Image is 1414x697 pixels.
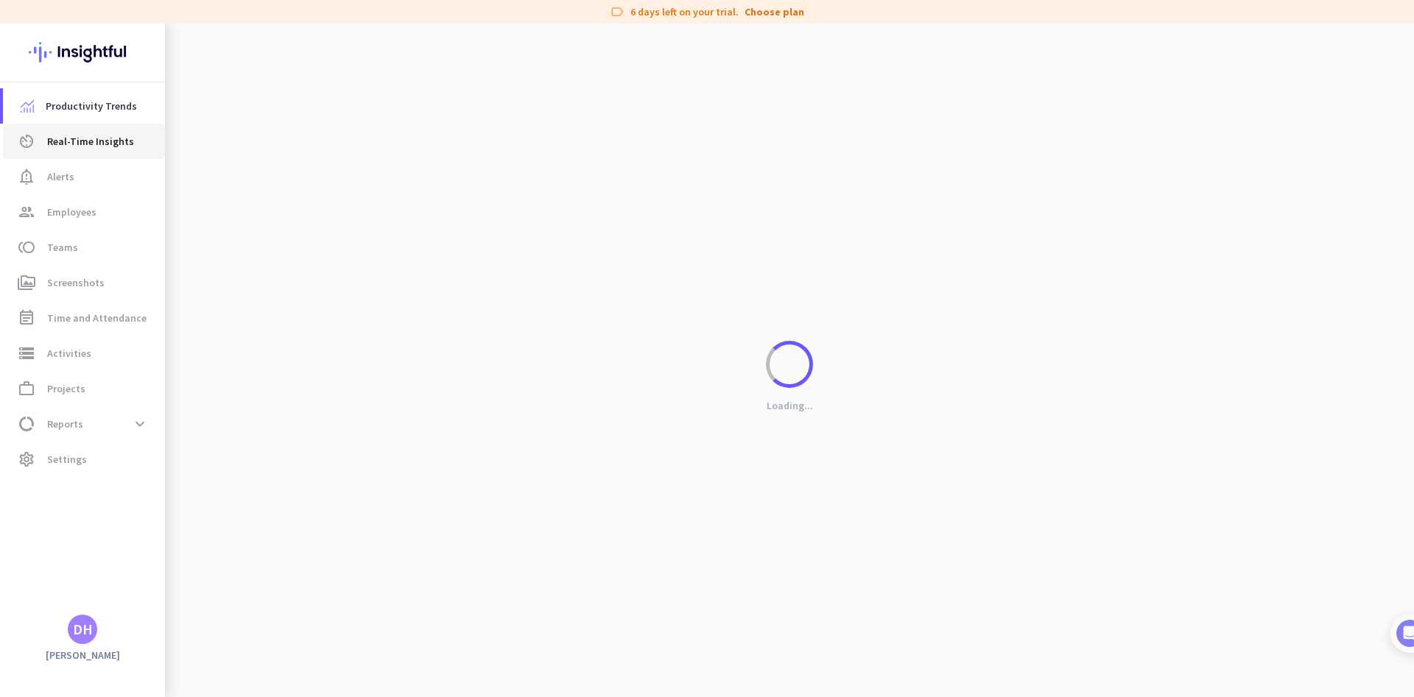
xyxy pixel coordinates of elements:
span: Projects [47,380,85,397]
div: Initial tracking settings and how to edit them [57,424,250,453]
a: storageActivities [3,336,165,371]
img: menu-item [21,99,34,113]
i: data_usage [18,415,35,433]
span: Real-Time Insights [47,132,134,150]
i: label [610,4,625,19]
a: menu-itemProductivity Trends [3,88,165,124]
span: Employees [47,203,96,221]
a: data_usageReportsexpand_more [3,406,165,442]
p: Loading... [767,399,813,412]
div: Close [258,6,285,32]
p: About 10 minutes [188,194,280,209]
a: av_timerReal-Time Insights [3,124,165,159]
span: Reports [47,415,83,433]
a: tollTeams [3,230,165,265]
i: group [18,203,35,221]
button: Messages [74,459,147,518]
span: Settings [47,450,87,468]
button: Add your employees [57,354,199,383]
span: Home [21,496,52,506]
i: event_note [18,309,35,327]
img: Insightful logo [29,24,136,81]
div: Add employees [57,256,250,271]
button: Tasks [221,459,295,518]
span: Tasks [242,496,273,506]
div: 🎊 Welcome to Insightful! 🎊 [21,57,274,110]
a: event_noteTime and Attendance [3,300,165,336]
span: Screenshots [47,274,105,291]
i: toll [18,238,35,256]
div: It's time to add your employees! This is crucial since Insightful will start collecting their act... [57,280,256,342]
span: Alerts [47,168,74,185]
div: You're just a few steps away from completing the essential app setup [21,110,274,145]
div: [PERSON_NAME] from Insightful [82,158,242,173]
a: perm_mediaScreenshots [3,265,165,300]
img: Profile image for Tamara [52,154,76,177]
span: Teams [47,238,78,256]
div: 2Initial tracking settings and how to edit them [27,419,267,453]
span: Messages [85,496,136,506]
span: Help [172,496,196,506]
i: work_outline [18,380,35,397]
button: expand_more [127,411,153,437]
p: 4 steps [15,194,52,209]
a: Choose plan [745,4,804,19]
div: DH [73,622,93,637]
span: Productivity Trends [46,97,137,115]
a: notification_importantAlerts [3,159,165,194]
h1: Tasks [125,7,172,32]
a: work_outlineProjects [3,371,165,406]
i: settings [18,450,35,468]
span: Time and Attendance [47,309,147,327]
span: Activities [47,344,91,362]
a: settingsSettings [3,442,165,477]
button: Help [147,459,221,518]
i: storage [18,344,35,362]
i: av_timer [18,132,35,150]
div: 1Add employees [27,251,267,275]
a: groupEmployees [3,194,165,230]
i: perm_media [18,274,35,291]
i: notification_important [18,168,35,185]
